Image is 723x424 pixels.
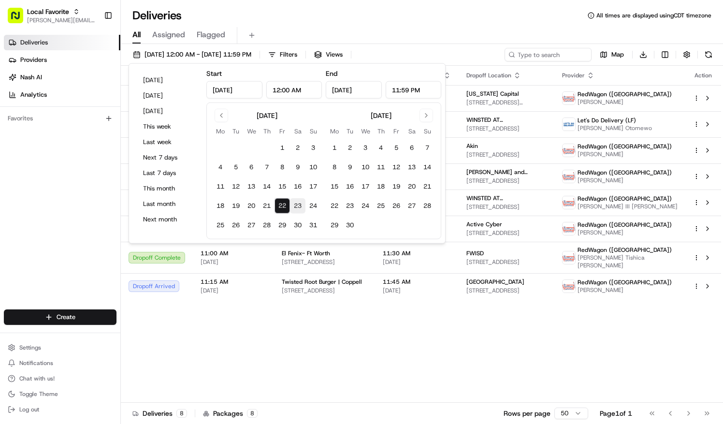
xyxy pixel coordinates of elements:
button: 14 [419,160,435,175]
button: 26 [228,218,244,233]
button: Map [595,48,628,61]
span: Assigned [152,29,185,41]
span: [DATE] [201,258,266,266]
span: Providers [20,56,47,64]
input: Date [206,81,262,99]
th: Friday [389,126,404,136]
span: All times are displayed using CDT timezone [596,12,711,19]
img: time_to_eat_nevada_logo [563,144,575,157]
button: 2 [290,140,305,156]
img: time_to_eat_nevada_logo [563,222,575,235]
img: 1736555255976-a54dd68f-1ca7-489b-9aae-adbdc363a1c4 [19,150,27,158]
div: [DATE] [257,111,277,120]
span: Knowledge Base [19,190,74,199]
span: [STREET_ADDRESS] [466,177,547,185]
button: 5 [228,160,244,175]
button: 26 [389,198,404,214]
span: RedWagon ([GEOGRAPHIC_DATA]) [578,221,672,229]
span: [PERSON_NAME] Otomewo [578,124,652,132]
span: [STREET_ADDRESS] [466,151,547,159]
img: Dianne Alexi Soriano [10,140,25,156]
img: time_to_eat_nevada_logo [563,92,575,104]
span: API Documentation [91,190,155,199]
th: Sunday [305,126,321,136]
span: Create [57,313,75,322]
label: End [326,69,337,78]
button: 19 [389,179,404,194]
span: Views [326,50,343,59]
button: This week [139,120,197,133]
span: RedWagon ([GEOGRAPHIC_DATA]) [578,143,672,150]
button: 1 [275,140,290,156]
input: Date [326,81,382,99]
span: Dropoff Location [466,72,511,79]
button: 9 [290,160,305,175]
img: 1732323095091-59ea418b-cfe3-43c8-9ae0-d0d06d6fd42c [20,92,38,109]
th: Tuesday [228,126,244,136]
button: 9 [342,160,358,175]
span: FWISD [466,249,484,257]
div: 💻 [82,190,89,198]
button: 24 [358,198,373,214]
span: Flagged [197,29,225,41]
button: 23 [342,198,358,214]
button: Filters [264,48,302,61]
th: Monday [213,126,228,136]
img: lets_do_delivery_logo.png [563,118,575,131]
span: RedWagon ([GEOGRAPHIC_DATA]) [578,246,672,254]
span: [DATE] [201,287,266,294]
button: Create [4,309,116,325]
div: Past conversations [10,125,65,133]
th: Thursday [259,126,275,136]
button: 10 [305,160,321,175]
button: 11 [373,160,389,175]
button: 2 [342,140,358,156]
span: Akin [466,142,478,150]
span: Nash AI [20,73,42,82]
button: 23 [290,198,305,214]
th: Sunday [419,126,435,136]
span: Twisted Root Burger | Coppell [282,278,362,286]
span: [STREET_ADDRESS] [466,287,547,294]
div: [DATE] [371,111,391,120]
button: 28 [259,218,275,233]
button: 13 [404,160,419,175]
div: 8 [176,409,187,418]
button: 18 [373,179,389,194]
div: Packages [203,409,258,418]
button: 8 [275,160,290,175]
button: 27 [404,198,419,214]
span: 11:30 AM [383,249,451,257]
button: 19 [228,198,244,214]
th: Tuesday [342,126,358,136]
button: 1 [327,140,342,156]
input: Type to search [505,48,592,61]
button: [DATE] [139,104,197,118]
button: [DATE] 12:00 AM - [DATE] 11:59 PM [129,48,256,61]
button: 20 [244,198,259,214]
button: 21 [259,198,275,214]
span: 11:45 AM [383,278,451,286]
span: Filters [280,50,297,59]
span: Let's Do Delivery (LF) [578,117,636,124]
button: 28 [419,198,435,214]
button: 8 [327,160,342,175]
img: time_to_eat_nevada_logo [563,280,575,292]
button: Refresh [702,48,715,61]
button: 13 [244,179,259,194]
label: Start [206,69,222,78]
span: Log out [19,406,39,413]
button: 5 [389,140,404,156]
button: Log out [4,403,116,416]
span: [STREET_ADDRESS] [282,258,367,266]
span: [PERSON_NAME] [578,98,672,106]
button: 7 [419,140,435,156]
span: [PERSON_NAME] Tishica [PERSON_NAME] [578,254,678,269]
button: Notifications [4,356,116,370]
button: 10 [358,160,373,175]
button: 25 [373,198,389,214]
button: 20 [404,179,419,194]
img: Nash [10,9,29,29]
button: See all [150,123,176,135]
button: 16 [342,179,358,194]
